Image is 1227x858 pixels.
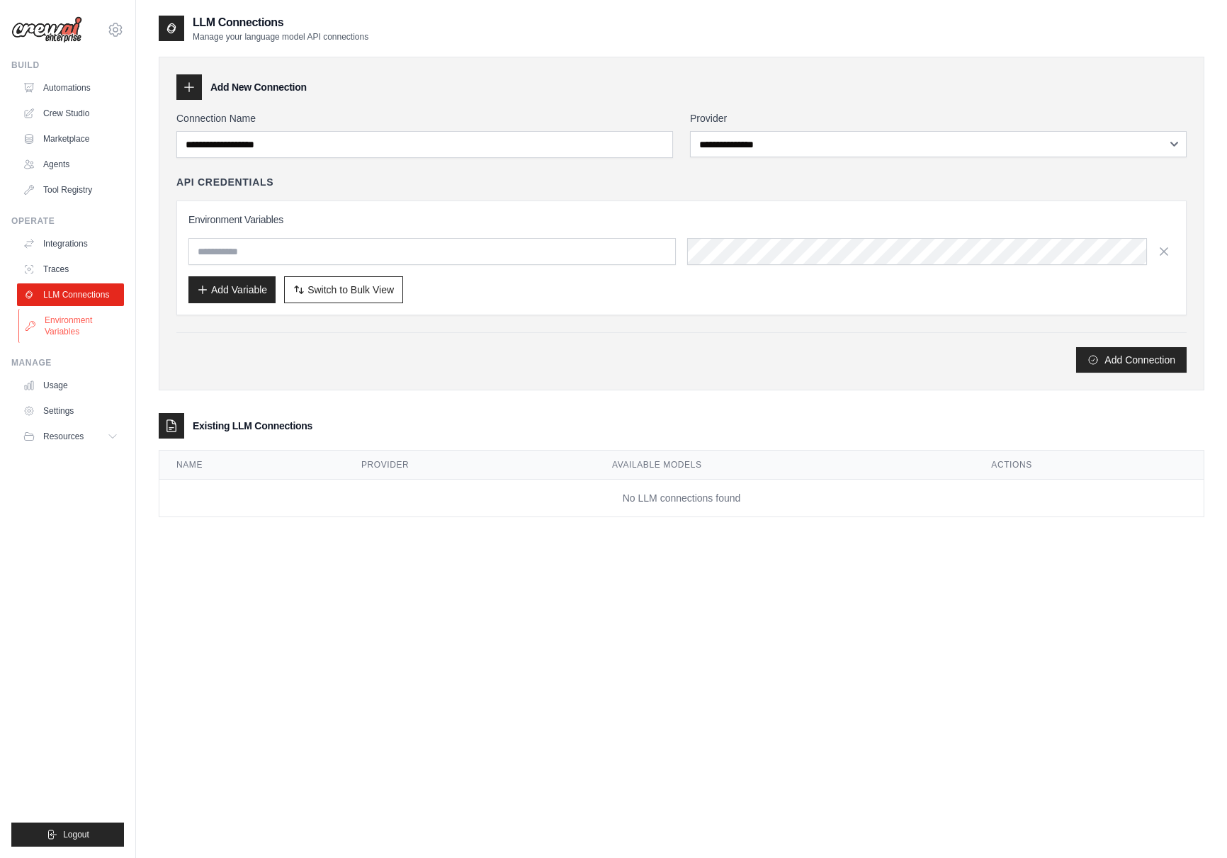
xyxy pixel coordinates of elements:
a: Tool Registry [17,179,124,201]
span: Resources [43,431,84,442]
button: Switch to Bulk View [284,276,403,303]
div: Operate [11,215,124,227]
a: Crew Studio [17,102,124,125]
div: Build [11,60,124,71]
td: No LLM connections found [159,480,1204,517]
label: Provider [690,111,1187,125]
th: Available Models [595,451,974,480]
a: Environment Variables [18,309,125,343]
th: Provider [344,451,595,480]
a: Traces [17,258,124,281]
a: Usage [17,374,124,397]
label: Connection Name [176,111,673,125]
a: Agents [17,153,124,176]
a: Settings [17,400,124,422]
span: Switch to Bulk View [307,283,394,297]
button: Add Connection [1076,347,1187,373]
h4: API Credentials [176,175,273,189]
a: Marketplace [17,128,124,150]
a: Integrations [17,232,124,255]
button: Resources [17,425,124,448]
button: Add Variable [188,276,276,303]
a: LLM Connections [17,283,124,306]
h3: Add New Connection [210,80,307,94]
button: Logout [11,823,124,847]
div: Manage [11,357,124,368]
th: Name [159,451,344,480]
p: Manage your language model API connections [193,31,368,43]
img: Logo [11,16,82,43]
span: Logout [63,829,89,840]
a: Automations [17,77,124,99]
h2: LLM Connections [193,14,368,31]
h3: Environment Variables [188,213,1175,227]
h3: Existing LLM Connections [193,419,312,433]
th: Actions [974,451,1204,480]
